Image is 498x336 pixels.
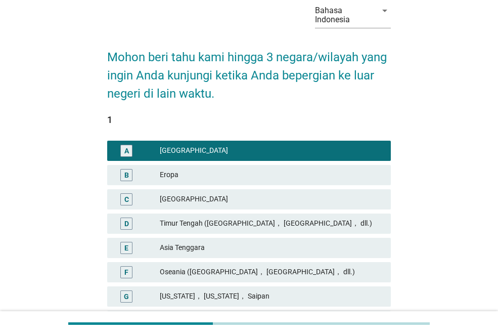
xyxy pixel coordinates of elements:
[315,6,371,24] div: Bahasa Indonesia
[160,242,383,254] div: Asia Tenggara
[160,145,383,157] div: [GEOGRAPHIC_DATA]
[160,266,383,278] div: Oseania ([GEOGRAPHIC_DATA]， [GEOGRAPHIC_DATA]， dll.)
[379,5,391,17] i: arrow_drop_down
[124,218,129,229] div: D
[124,145,129,156] div: A
[124,170,129,180] div: B
[124,291,129,302] div: G
[160,218,383,230] div: Timur Tengah ([GEOGRAPHIC_DATA]， [GEOGRAPHIC_DATA]， dll.)
[107,113,391,127] div: 1
[124,194,129,204] div: C
[124,267,128,277] div: F
[160,290,383,303] div: [US_STATE]， [US_STATE]， Saipan
[124,242,128,253] div: E
[160,169,383,181] div: Eropa
[107,38,391,103] h2: Mohon beri tahu kami hingga 3 negara/wilayah yang ingin Anda kunjungi ketika Anda bepergian ke lu...
[160,193,383,205] div: [GEOGRAPHIC_DATA]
